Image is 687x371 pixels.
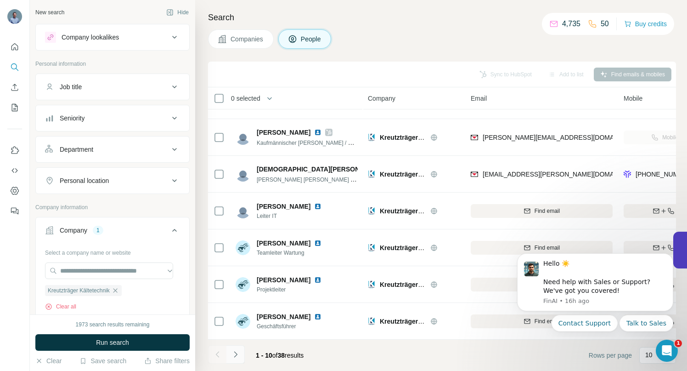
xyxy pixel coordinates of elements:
button: Feedback [7,203,22,219]
button: Company1 [36,219,189,245]
span: Rows per page [589,351,632,360]
img: Avatar [236,204,250,218]
span: People [301,34,322,44]
img: Logo of Kreutzträger Kältetechnik [368,171,375,178]
div: Personal location [60,176,109,185]
button: Run search [35,334,190,351]
div: 1973 search results remaining [76,320,150,329]
span: [PERSON_NAME] [257,312,310,321]
button: Search [7,59,22,75]
button: Job title [36,76,189,98]
span: Kreutzträger Kältetechnik [380,171,458,178]
button: My lists [7,99,22,116]
img: Logo of Kreutzträger Kältetechnik [368,134,375,141]
img: provider forager logo [624,170,631,179]
span: results [256,352,304,359]
iframe: Intercom notifications message [503,245,687,337]
img: Avatar [236,277,250,292]
button: Quick start [7,39,22,55]
button: Dashboard [7,183,22,199]
span: [EMAIL_ADDRESS][PERSON_NAME][DOMAIN_NAME] [483,171,644,178]
button: Navigate to next page [226,345,245,364]
div: New search [35,8,64,17]
img: Avatar [236,130,250,145]
iframe: Intercom live chat [656,340,678,362]
p: 4,735 [562,18,580,29]
button: Find email [471,241,613,255]
span: Kreutzträger Kältetechnik [380,207,458,215]
div: 1 [93,226,103,234]
p: Personal information [35,60,190,68]
button: Use Surfe API [7,162,22,179]
span: [PERSON_NAME] [257,239,310,248]
img: LinkedIn logo [314,129,321,136]
span: Find email [535,207,560,215]
img: Avatar [236,167,250,182]
img: provider findymail logo [471,170,478,179]
span: [PERSON_NAME] [257,275,310,285]
span: Email [471,94,487,103]
span: 38 [278,352,285,359]
img: LinkedIn logo [314,203,321,210]
span: Kreutzträger Kältetechnik [380,134,458,141]
button: Share filters [144,356,190,365]
span: Kreutzträger Kältetechnik [48,286,110,295]
img: Avatar [236,314,250,329]
span: [PERSON_NAME] [257,202,310,211]
h4: Search [208,11,676,24]
div: Department [60,145,93,154]
span: Projektleiter [257,285,325,294]
span: Kreutzträger Kältetechnik [380,318,458,325]
button: Hide [160,6,195,19]
button: Company lookalikes [36,26,189,48]
div: Job title [60,82,82,91]
span: Kreutzträger Kältetechnik [380,244,458,251]
p: Company information [35,203,190,211]
span: Teamleiter Wartung [257,249,325,257]
img: LinkedIn logo [314,313,321,320]
span: 1 [675,340,682,347]
button: Clear [35,356,62,365]
img: Avatar [7,9,22,24]
span: Mobile [624,94,642,103]
button: Clear all [45,303,76,311]
span: Kreutzträger Kältetechnik [380,281,458,288]
img: Logo of Kreutzträger Kältetechnik [368,281,375,288]
p: 50 [601,18,609,29]
span: 1 - 10 [256,352,272,359]
img: Logo of Kreutzträger Kältetechnik [368,244,375,251]
button: Find email [471,204,613,218]
span: Leiter IT [257,212,325,220]
p: 10 [645,350,653,360]
span: [DEMOGRAPHIC_DATA][PERSON_NAME] [257,165,384,174]
button: Department [36,138,189,160]
button: Find email [471,278,613,291]
span: Companies [231,34,264,44]
img: LinkedIn logo [314,276,321,284]
img: Avatar [236,240,250,255]
span: 0 selected [231,94,260,103]
button: Personal location [36,170,189,192]
span: Run search [96,338,129,347]
button: Use Surfe on LinkedIn [7,142,22,159]
button: Enrich CSV [7,79,22,96]
span: [PERSON_NAME][EMAIL_ADDRESS][DOMAIN_NAME] [483,134,644,141]
button: Buy credits [624,17,667,30]
div: Company [60,226,87,235]
span: Kaufmännischer [PERSON_NAME] / Prokurist [257,139,370,146]
span: [PERSON_NAME] [PERSON_NAME] (handlungsbevollmächtigt) [257,176,415,183]
img: provider findymail logo [471,133,478,142]
button: Seniority [36,107,189,129]
span: of [272,352,278,359]
img: LinkedIn logo [314,240,321,247]
span: [PERSON_NAME] [257,128,310,137]
div: Select a company name or website [45,245,180,257]
span: Find email [535,244,560,252]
